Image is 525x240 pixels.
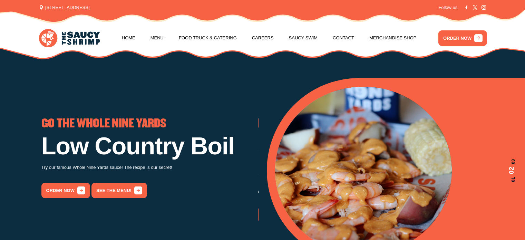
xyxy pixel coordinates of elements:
h1: Sizzling Savory Seafood [258,134,474,183]
div: 2 / 3 [41,118,258,198]
a: Home [122,25,135,51]
a: ORDER NOW [438,30,487,46]
span: GO THE WHOLE NINE YARDS [41,118,166,129]
span: 02 [507,167,517,174]
a: Contact [333,25,354,51]
a: order now [41,183,90,198]
a: See the menu! [91,183,147,198]
a: Merchandise Shop [369,25,417,51]
span: [STREET_ADDRESS] [39,4,89,11]
span: 03 [507,159,517,164]
a: Menu [150,25,164,51]
a: Food Truck & Catering [179,25,237,51]
a: Saucy Swim [289,25,318,51]
span: LOW COUNTRY BOIL [258,118,349,129]
p: Come and try a taste of Statesboro's oldest Low Country Boil restaurant! [258,188,474,196]
p: Try our famous Whole Nine Yards sauce! The recipe is our secret! [41,164,258,172]
span: 01 [507,177,517,182]
h1: Low Country Boil [41,134,258,158]
a: Careers [252,25,274,51]
a: order now [258,207,307,222]
span: Follow us: [438,4,459,11]
div: 3 / 3 [258,118,474,222]
img: logo [39,29,100,47]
